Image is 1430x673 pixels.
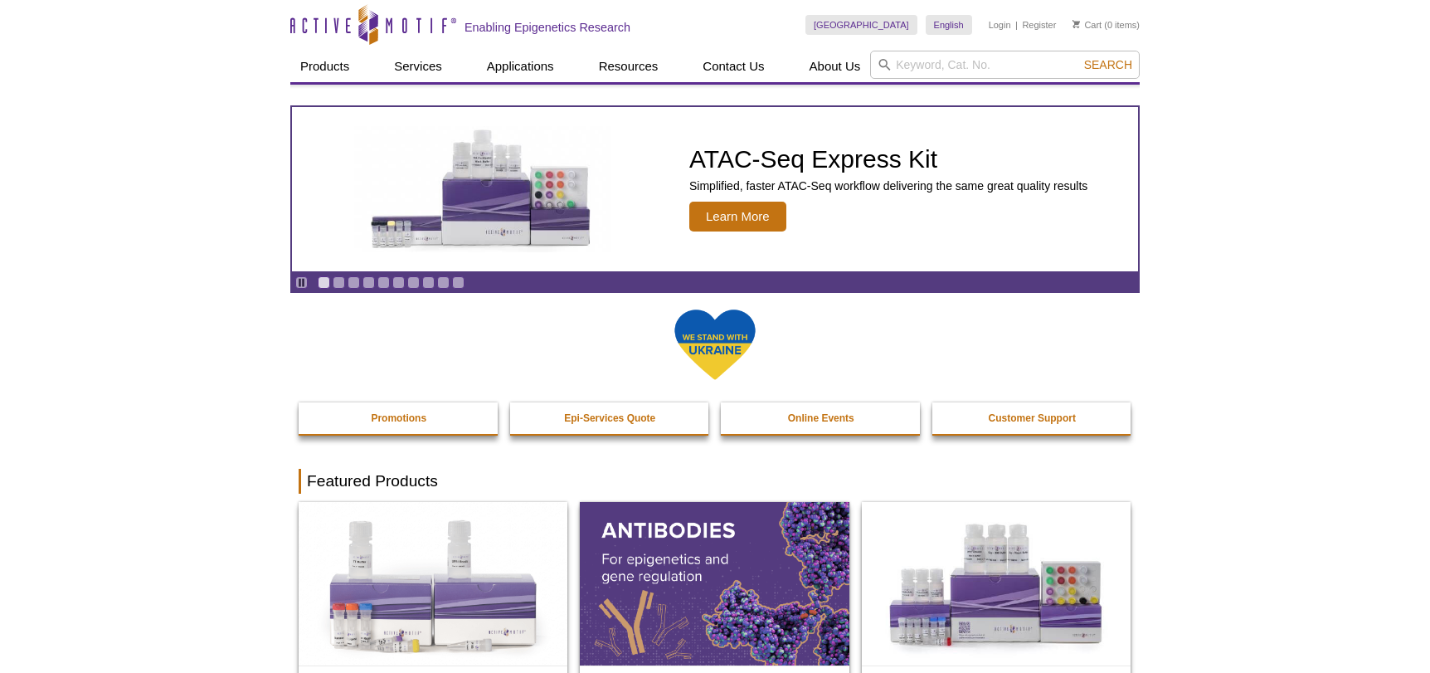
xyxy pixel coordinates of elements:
a: Go to slide 8 [422,276,435,289]
a: Products [290,51,359,82]
span: Learn More [689,202,786,232]
span: Search [1084,58,1132,71]
a: Toggle autoplay [295,276,308,289]
p: Simplified, faster ATAC-Seq workflow delivering the same great quality results [689,178,1087,193]
a: Go to slide 6 [392,276,405,289]
a: Login [989,19,1011,31]
li: (0 items) [1072,15,1140,35]
h2: Featured Products [299,469,1131,494]
a: ATAC-Seq Express Kit ATAC-Seq Express Kit Simplified, faster ATAC-Seq workflow delivering the sam... [292,107,1138,271]
a: [GEOGRAPHIC_DATA] [805,15,917,35]
article: ATAC-Seq Express Kit [292,107,1138,271]
a: Applications [477,51,564,82]
input: Keyword, Cat. No. [870,51,1140,79]
img: Your Cart [1072,20,1080,28]
strong: Customer Support [989,412,1076,424]
a: Contact Us [693,51,774,82]
img: We Stand With Ukraine [674,308,756,382]
a: About Us [800,51,871,82]
a: Services [384,51,452,82]
a: Cart [1072,19,1102,31]
img: CUT&Tag-IT® Express Assay Kit [862,502,1131,665]
img: ATAC-Seq Express Kit [346,126,620,252]
strong: Online Events [788,412,854,424]
button: Search [1079,57,1137,72]
a: Go to slide 2 [333,276,345,289]
img: All Antibodies [580,502,849,665]
a: Go to slide 3 [348,276,360,289]
a: Epi-Services Quote [510,402,711,434]
a: Go to slide 4 [362,276,375,289]
a: Go to slide 7 [407,276,420,289]
a: Go to slide 5 [377,276,390,289]
img: DNA Library Prep Kit for Illumina [299,502,567,665]
strong: Promotions [371,412,426,424]
a: Resources [589,51,669,82]
li: | [1015,15,1018,35]
h2: Enabling Epigenetics Research [465,20,630,35]
strong: Epi-Services Quote [564,412,655,424]
a: Register [1022,19,1056,31]
a: Online Events [721,402,922,434]
a: Promotions [299,402,499,434]
a: Go to slide 10 [452,276,465,289]
a: English [926,15,972,35]
a: Customer Support [932,402,1133,434]
a: Go to slide 1 [318,276,330,289]
h2: ATAC-Seq Express Kit [689,147,1087,172]
a: Go to slide 9 [437,276,450,289]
